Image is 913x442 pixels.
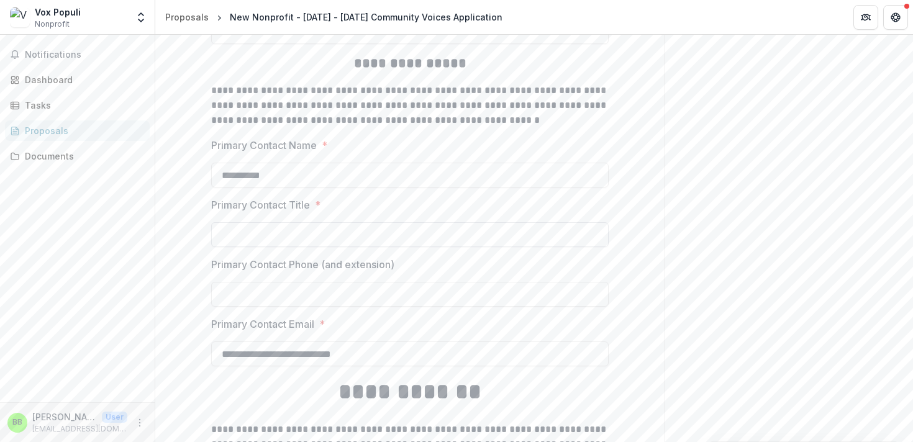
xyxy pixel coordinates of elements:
[25,124,140,137] div: Proposals
[35,19,70,30] span: Nonprofit
[35,6,81,19] div: Vox Populi
[25,99,140,112] div: Tasks
[132,415,147,430] button: More
[883,5,908,30] button: Get Help
[165,11,209,24] div: Proposals
[102,412,127,423] p: User
[211,257,394,272] p: Primary Contact Phone (and extension)
[211,197,310,212] p: Primary Contact Title
[853,5,878,30] button: Partners
[5,70,150,90] a: Dashboard
[25,150,140,163] div: Documents
[132,5,150,30] button: Open entity switcher
[160,8,214,26] a: Proposals
[12,418,22,426] div: Blanche Brown
[32,410,97,423] p: [PERSON_NAME]
[25,50,145,60] span: Notifications
[211,138,317,153] p: Primary Contact Name
[10,7,30,27] img: Vox Populi
[25,73,140,86] div: Dashboard
[5,95,150,115] a: Tasks
[5,120,150,141] a: Proposals
[160,8,507,26] nav: breadcrumb
[5,45,150,65] button: Notifications
[32,423,127,435] p: [EMAIL_ADDRESS][DOMAIN_NAME]
[230,11,502,24] div: New Nonprofit - [DATE] - [DATE] Community Voices Application
[5,146,150,166] a: Documents
[211,317,314,331] p: Primary Contact Email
